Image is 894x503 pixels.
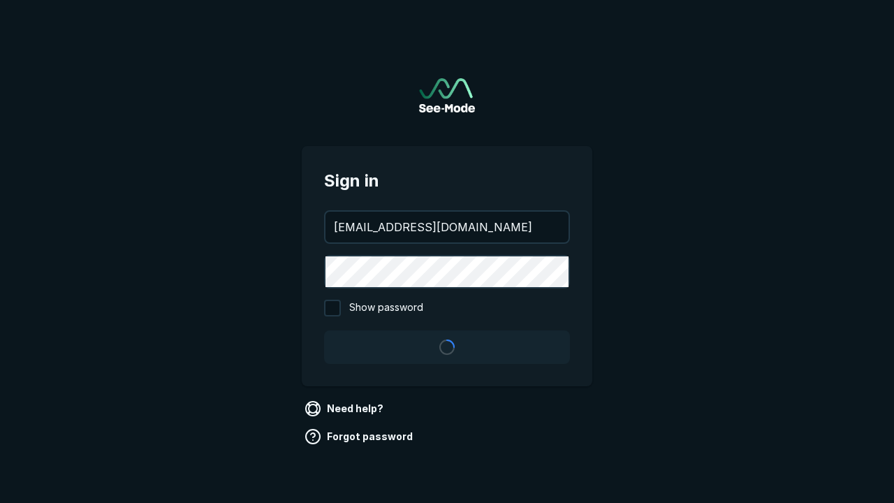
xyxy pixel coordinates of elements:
a: Go to sign in [419,78,475,112]
span: Sign in [324,168,570,194]
a: Need help? [302,398,389,420]
span: Show password [349,300,423,316]
input: your@email.com [325,212,569,242]
a: Forgot password [302,425,418,448]
img: See-Mode Logo [419,78,475,112]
